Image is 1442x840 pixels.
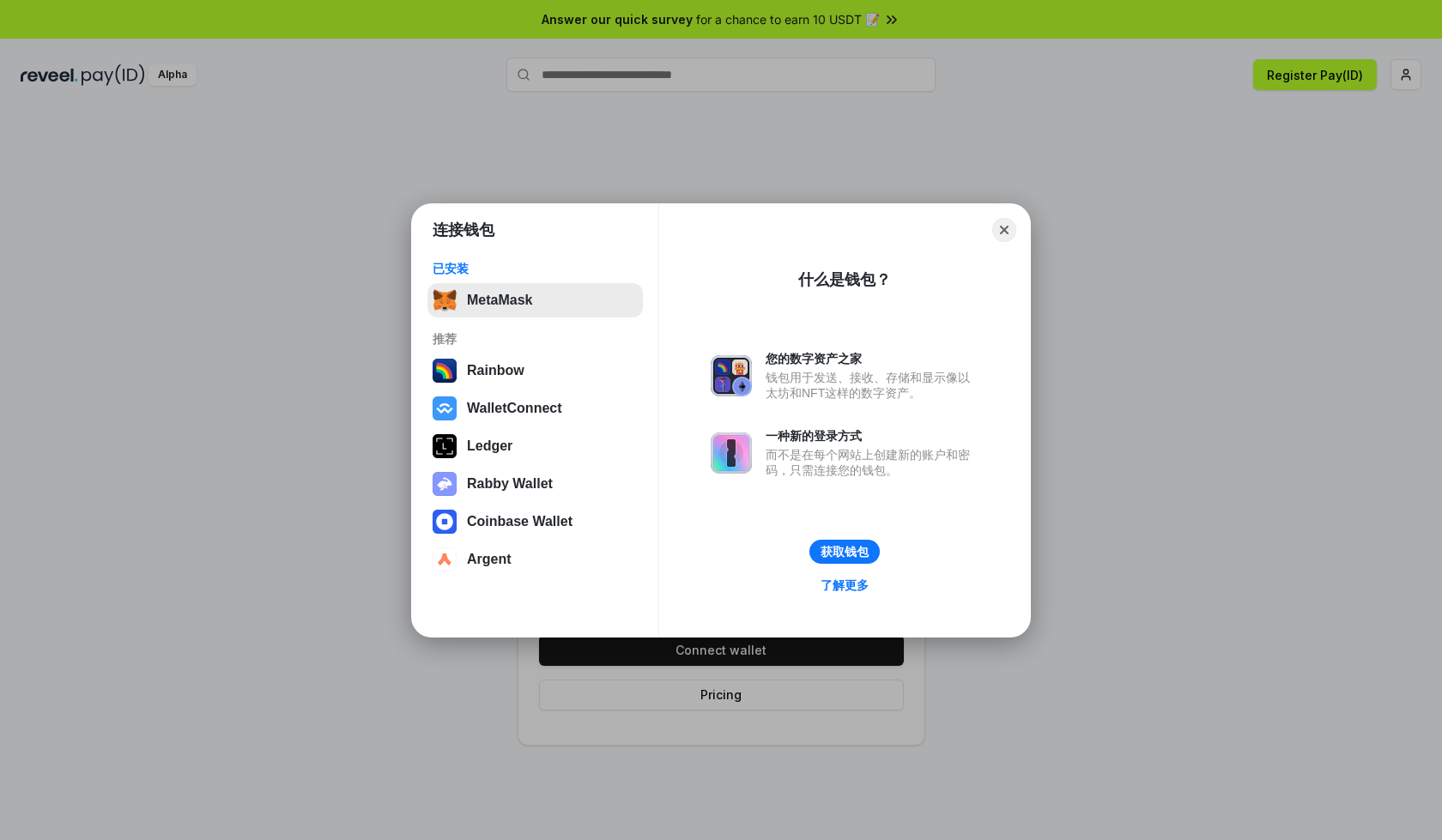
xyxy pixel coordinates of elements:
[809,540,880,564] button: 获取钱包
[427,283,643,317] button: MetaMask
[433,434,457,458] img: svg+xml,%3Csvg%20xmlns%3D%22http%3A%2F%2Fwww.w3.org%2F2000%2Fsvg%22%20width%3D%2228%22%20height%3...
[433,220,494,240] h1: 连接钱包
[810,574,879,596] a: 了解更多
[427,429,643,463] button: Ledger
[821,544,869,559] div: 获取钱包
[467,401,562,416] div: WalletConnect
[467,293,532,308] div: MetaMask
[433,288,457,312] img: svg+xml,%3Csvg%20fill%3D%22none%22%20height%3D%2233%22%20viewBox%3D%220%200%2035%2033%22%20width%...
[467,476,553,492] div: Rabby Wallet
[427,542,643,577] button: Argent
[711,432,752,474] img: svg+xml,%3Csvg%20xmlns%3D%22http%3A%2F%2Fwww.w3.org%2F2000%2Fsvg%22%20fill%3D%22none%22%20viewBox...
[992,218,1016,242] button: Close
[766,447,978,478] div: 而不是在每个网站上创建新的账户和密码，只需连接您的钱包。
[433,510,457,534] img: svg+xml,%3Csvg%20width%3D%2228%22%20height%3D%2228%22%20viewBox%3D%220%200%2028%2028%22%20fill%3D...
[433,396,457,420] img: svg+xml,%3Csvg%20width%3D%2228%22%20height%3D%2228%22%20viewBox%3D%220%200%2028%2028%22%20fill%3D...
[467,552,512,567] div: Argent
[433,261,638,276] div: 已安装
[433,331,638,347] div: 推荐
[766,428,978,444] div: 一种新的登录方式
[766,370,978,401] div: 钱包用于发送、接收、存储和显示像以太坊和NFT这样的数字资产。
[467,514,573,529] div: Coinbase Wallet
[467,363,524,378] div: Rainbow
[427,391,643,426] button: WalletConnect
[433,359,457,383] img: svg+xml,%3Csvg%20width%3D%22120%22%20height%3D%22120%22%20viewBox%3D%220%200%20120%20120%22%20fil...
[798,269,891,290] div: 什么是钱包？
[427,467,643,501] button: Rabby Wallet
[433,472,457,496] img: svg+xml,%3Csvg%20xmlns%3D%22http%3A%2F%2Fwww.w3.org%2F2000%2Fsvg%22%20fill%3D%22none%22%20viewBox...
[711,355,752,396] img: svg+xml,%3Csvg%20xmlns%3D%22http%3A%2F%2Fwww.w3.org%2F2000%2Fsvg%22%20fill%3D%22none%22%20viewBox...
[433,547,457,571] img: svg+xml,%3Csvg%20width%3D%2228%22%20height%3D%2228%22%20viewBox%3D%220%200%2028%2028%22%20fill%3D...
[821,577,869,593] div: 了解更多
[427,354,643,388] button: Rainbow
[766,351,978,366] div: 您的数字资产之家
[467,438,512,454] div: Ledger
[427,505,643,539] button: Coinbase Wallet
